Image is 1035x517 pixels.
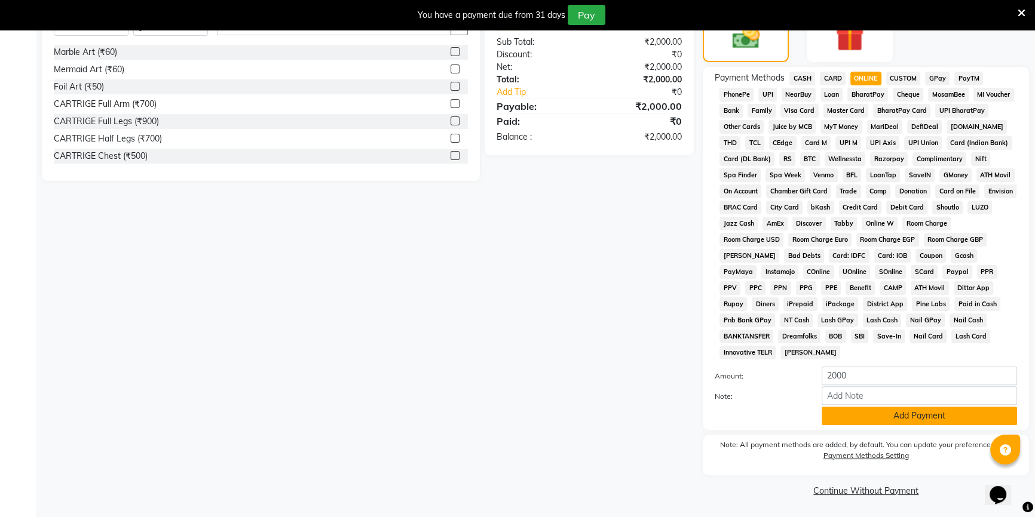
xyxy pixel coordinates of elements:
[820,72,846,85] span: CARD
[488,48,589,61] div: Discount:
[825,152,866,166] span: Wellnessta
[719,265,757,279] span: PayMaya
[831,217,858,230] span: Tabby
[875,265,906,279] span: SOnline
[866,136,899,150] span: UPI Axis
[766,201,803,214] span: City Card
[54,115,159,128] div: CARTRIGE Full Legs (₹900)
[788,233,852,247] span: Room Charge Euro
[801,136,831,150] span: Card M
[589,48,691,61] div: ₹0
[910,330,947,343] span: Nail Card
[866,168,900,182] span: LoanTap
[706,391,813,402] label: Note:
[589,36,691,48] div: ₹2,000.00
[912,297,950,311] span: Pine Labs
[904,136,942,150] span: UPI Union
[939,168,972,182] span: GMoney
[719,217,758,230] span: Jazz Cash
[719,330,773,343] span: BANKTANSFER
[951,330,990,343] span: Lash Card
[912,152,966,166] span: Complimentary
[54,98,157,110] div: CARTRIGE Full Arm (₹700)
[719,233,783,247] span: Room Charge USD
[488,86,607,99] a: Add Tip
[836,184,861,198] span: Trade
[792,217,826,230] span: Discover
[954,281,994,295] span: Dittor App
[488,36,589,48] div: Sub Total:
[782,88,816,101] span: NearBuy
[863,313,902,327] span: Lash Cash
[810,168,838,182] span: Venmo
[568,5,605,25] button: Pay
[823,104,869,118] span: Master Card
[907,120,942,134] span: DefiDeal
[796,281,817,295] span: PPG
[932,201,963,214] span: Shoutlo
[905,168,935,182] span: SaveIN
[758,88,777,101] span: UPI
[971,152,990,166] span: Nift
[825,330,846,343] span: BOB
[715,72,785,84] span: Payment Methods
[821,281,841,295] span: PPE
[589,131,691,143] div: ₹2,000.00
[54,150,148,162] div: CARTRIGE Chest (₹500)
[719,152,774,166] span: Card (DL Bank)
[706,371,813,381] label: Amount:
[976,168,1015,182] span: ATH Movil
[789,72,815,85] span: CASH
[807,201,834,214] span: bKash
[973,88,1014,101] span: MI Voucher
[488,99,589,113] div: Payable:
[820,88,843,101] span: Loan
[780,104,819,118] span: Visa Card
[823,450,909,461] label: Payment Methods Setting
[873,330,905,343] span: Save-In
[947,136,1012,150] span: Card (Indian Bank)
[719,120,764,134] span: Other Cards
[803,265,834,279] span: COnline
[488,114,589,128] div: Paid:
[835,136,861,150] span: UPI M
[769,136,797,150] span: CEdge
[589,99,691,113] div: ₹2,000.00
[843,168,862,182] span: BFL
[54,46,117,59] div: Marble Art (₹60)
[942,265,972,279] span: Paypal
[954,297,1000,311] span: Paid in Cash
[984,184,1016,198] span: Envision
[589,114,691,128] div: ₹0
[719,201,761,214] span: BRAC Card
[862,217,898,230] span: Online W
[54,133,162,145] div: CARTRIGE Half Legs (₹700)
[800,152,820,166] span: BTC
[954,72,983,85] span: PayTM
[867,120,903,134] span: MariDeal
[911,281,949,295] span: ATH Movil
[924,233,987,247] span: Room Charge GBP
[851,330,869,343] span: SBI
[874,249,911,263] span: Card: IOB
[886,72,921,85] span: CUSTOM
[705,485,1027,497] a: Continue Without Payment
[54,63,124,76] div: Mermaid Art (₹60)
[880,281,906,295] span: CAMP
[606,86,691,99] div: ₹0
[589,61,691,73] div: ₹2,000.00
[847,88,888,101] span: BharatPay
[906,313,945,327] span: Nail GPay
[778,330,820,343] span: Dreamfolks
[719,281,740,295] span: PPV
[780,313,813,327] span: NT Cash
[719,184,761,198] span: On Account
[765,168,805,182] span: Spa Week
[779,152,795,166] span: RS
[719,346,776,359] span: Innovative TELR
[783,297,817,311] span: iPrepaid
[770,281,791,295] span: PPN
[935,184,979,198] span: Card on File
[719,297,747,311] span: Rupay
[766,184,831,198] span: Chamber Gift Card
